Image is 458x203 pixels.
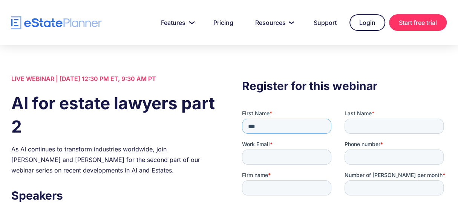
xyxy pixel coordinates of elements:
[305,15,346,30] a: Support
[11,73,216,84] div: LIVE WEBINAR | [DATE] 12:30 PM ET, 9:30 AM PT
[246,15,301,30] a: Resources
[152,15,201,30] a: Features
[204,15,242,30] a: Pricing
[242,77,447,95] h3: Register for this webinar
[11,16,102,29] a: home
[349,14,385,31] a: Login
[11,92,216,138] h1: AI for estate lawyers part 2
[389,14,447,31] a: Start free trial
[11,144,216,176] div: As AI continues to transform industries worldwide, join [PERSON_NAME] and [PERSON_NAME] for the s...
